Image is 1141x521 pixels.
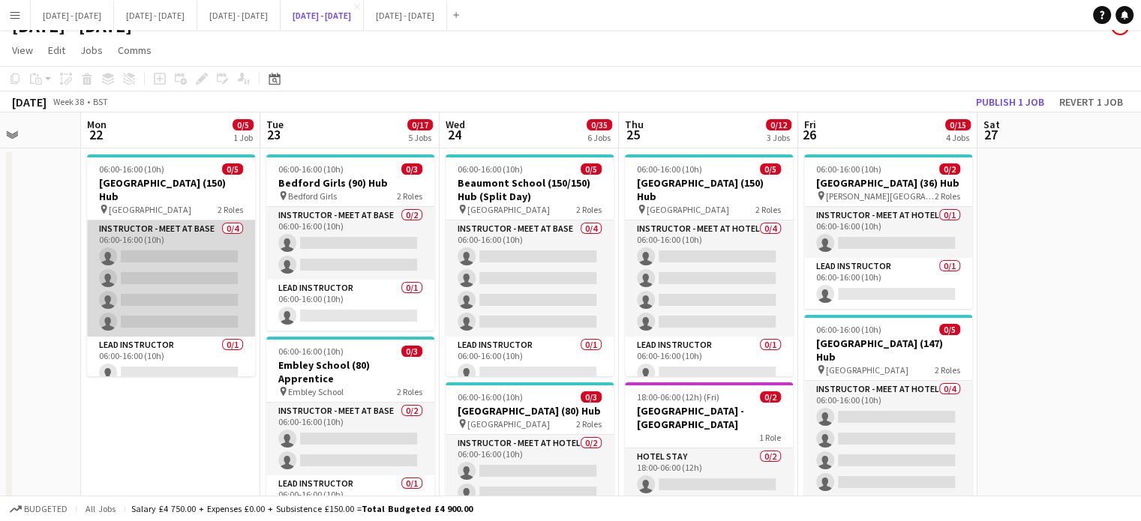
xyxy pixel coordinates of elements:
div: Salary £4 750.00 + Expenses £0.00 + Subsistence £150.00 = [131,503,473,514]
app-card-role: Instructor - Meet at Hotel0/106:00-16:00 (10h) [804,207,972,258]
h3: [GEOGRAPHIC_DATA] (150) Hub [87,176,255,203]
app-card-role: Instructor - Meet at Base0/406:00-16:00 (10h) [446,220,614,337]
app-card-role: Lead Instructor0/106:00-16:00 (10h) [804,258,972,309]
span: [GEOGRAPHIC_DATA] [467,204,550,215]
span: 06:00-16:00 (10h) [458,163,523,175]
app-job-card: 06:00-16:00 (10h)0/5[GEOGRAPHIC_DATA] (150) Hub [GEOGRAPHIC_DATA]2 RolesInstructor - Meet at Base... [87,154,255,376]
span: Bedford Girls [288,190,337,202]
a: Edit [42,40,71,60]
span: 0/5 [939,324,960,335]
span: 2 Roles [576,418,602,430]
span: Total Budgeted £4 900.00 [362,503,473,514]
a: Comms [112,40,158,60]
span: [GEOGRAPHIC_DATA] [109,204,191,215]
button: Budgeted [8,501,70,517]
button: [DATE] - [DATE] [281,1,364,30]
span: 2 Roles [935,364,960,376]
app-card-role: Instructor - Meet at Base0/406:00-16:00 (10h) [87,220,255,337]
span: 1 Role [759,432,781,443]
div: 3 Jobs [767,132,791,143]
span: 06:00-16:00 (10h) [278,163,344,175]
span: 0/15 [945,119,971,130]
app-card-role: Hotel Stay0/218:00-06:00 (12h) [625,448,793,521]
button: Publish 1 job [970,92,1050,112]
h3: Beaumont School (150/150) Hub (Split Day) [446,176,614,203]
span: 0/5 [222,163,243,175]
app-card-role: Lead Instructor0/106:00-16:00 (10h) [87,337,255,388]
span: Fri [804,118,816,131]
span: 06:00-16:00 (10h) [637,163,702,175]
span: 0/35 [587,119,612,130]
span: 23 [264,126,284,143]
span: 27 [981,126,1000,143]
span: Sat [983,118,1000,131]
div: 06:00-16:00 (10h)0/3Bedford Girls (90) Hub Bedford Girls2 RolesInstructor - Meet at Base0/206:00-... [266,154,434,331]
div: 1 Job [233,132,253,143]
span: Tue [266,118,284,131]
a: Jobs [74,40,109,60]
span: 2 Roles [397,386,422,397]
div: 6 Jobs [587,132,611,143]
app-card-role: Instructor - Meet at Base0/206:00-16:00 (10h) [266,403,434,475]
app-card-role: Instructor - Meet at Base0/206:00-16:00 (10h) [266,207,434,280]
span: 0/5 [760,163,781,175]
span: 0/12 [766,119,791,130]
h3: Embley School (80) Apprentice [266,358,434,385]
span: Thu [625,118,644,131]
h3: [GEOGRAPHIC_DATA] (80) Hub [446,404,614,418]
span: [GEOGRAPHIC_DATA] [467,418,550,430]
span: Wed [446,118,465,131]
span: View [12,43,33,57]
app-card-role: Lead Instructor0/106:00-16:00 (10h) [625,337,793,388]
button: [DATE] - [DATE] [364,1,447,30]
app-card-role: Instructor - Meet at Hotel0/406:00-16:00 (10h) [804,381,972,497]
span: Week 38 [50,96,87,107]
button: [DATE] - [DATE] [114,1,197,30]
span: 26 [802,126,816,143]
span: [PERSON_NAME][GEOGRAPHIC_DATA] [826,190,935,202]
span: 0/2 [760,391,781,403]
app-card-role: Lead Instructor0/106:00-16:00 (10h) [266,280,434,331]
span: 0/2 [939,163,960,175]
span: 2 Roles [218,204,243,215]
span: 0/3 [401,163,422,175]
span: 2 Roles [935,190,960,202]
div: BST [93,96,108,107]
span: 22 [85,126,107,143]
span: All jobs [83,503,119,514]
span: Edit [48,43,65,57]
button: Revert 1 job [1053,92,1129,112]
app-job-card: 18:00-06:00 (12h) (Fri)0/2[GEOGRAPHIC_DATA] - [GEOGRAPHIC_DATA]1 RoleHotel Stay0/218:00-06:00 (12h) [625,382,793,521]
h3: Bedford Girls (90) Hub [266,176,434,190]
span: 06:00-16:00 (10h) [278,346,344,357]
span: 0/5 [581,163,602,175]
button: [DATE] - [DATE] [197,1,281,30]
app-card-role: Instructor - Meet at Hotel0/206:00-16:00 (10h) [446,435,614,508]
span: [GEOGRAPHIC_DATA] [647,204,729,215]
span: Budgeted [24,504,68,514]
span: 06:00-16:00 (10h) [816,324,881,335]
a: View [6,40,39,60]
app-job-card: 06:00-16:00 (10h)0/5[GEOGRAPHIC_DATA] (150) Hub [GEOGRAPHIC_DATA]2 RolesInstructor - Meet at Hote... [625,154,793,376]
span: 24 [443,126,465,143]
span: Mon [87,118,107,131]
span: 2 Roles [755,204,781,215]
app-card-role: Lead Instructor0/106:00-16:00 (10h) [446,337,614,388]
span: 06:00-16:00 (10h) [816,163,881,175]
app-card-role: Instructor - Meet at Hotel0/406:00-16:00 (10h) [625,220,793,337]
span: Embley School [288,386,344,397]
app-job-card: 06:00-16:00 (10h)0/5Beaumont School (150/150) Hub (Split Day) [GEOGRAPHIC_DATA]2 RolesInstructor ... [446,154,614,376]
div: 4 Jobs [946,132,970,143]
span: 0/17 [407,119,433,130]
h3: [GEOGRAPHIC_DATA] (150) Hub [625,176,793,203]
h3: [GEOGRAPHIC_DATA] (36) Hub [804,176,972,190]
div: [DATE] [12,94,47,109]
app-job-card: 06:00-16:00 (10h)0/2[GEOGRAPHIC_DATA] (36) Hub [PERSON_NAME][GEOGRAPHIC_DATA]2 RolesInstructor - ... [804,154,972,309]
span: Comms [118,43,152,57]
span: [GEOGRAPHIC_DATA] [826,364,908,376]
